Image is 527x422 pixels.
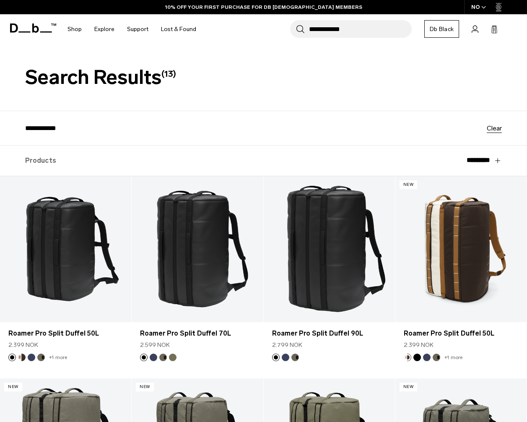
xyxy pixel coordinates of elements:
button: Blue Hour [28,354,35,361]
button: Mash Green [169,354,177,361]
button: Forest Green [37,354,45,361]
a: Roamer Pro Split Duffel 90L [264,176,395,322]
button: Clear [487,125,502,131]
button: Black Out [140,354,148,361]
a: Roamer Pro Split Duffel 50L [395,176,527,322]
button: Forest Green [433,354,440,361]
a: Support [127,14,148,44]
button: Blue Hour [423,354,431,361]
button: Cappuccino [404,354,411,361]
button: Forest Green [159,354,167,361]
nav: Main Navigation [61,14,202,44]
span: 2.399 NOK [8,341,38,349]
a: Roamer Pro Split Duffel 90L [272,328,387,339]
a: Roamer Pro Split Duffel 70L [132,176,263,322]
a: Shop [67,14,82,44]
label: Products [25,146,56,176]
button: Black Out [413,354,421,361]
button: Black Out [8,354,16,361]
button: Blue Hour [282,354,289,361]
p: New [4,383,22,391]
span: 2.799 NOK [272,341,302,349]
p: New [400,180,418,189]
a: Roamer Pro Split Duffel 50L [404,328,518,339]
span: 2.399 NOK [404,341,434,349]
a: Db Black [424,20,459,38]
p: New [400,383,418,391]
button: Cappuccino [18,354,26,361]
button: Blue Hour [150,354,157,361]
a: Explore [94,14,114,44]
button: Black Out [272,354,280,361]
a: Roamer Pro Split Duffel 70L [140,328,254,339]
p: New [136,383,154,391]
button: Forest Green [291,354,299,361]
a: Roamer Pro Split Duffel 50L [8,328,123,339]
span: Search Results [25,65,176,89]
a: +1 more [444,354,462,360]
span: 2.599 NOK [140,341,170,349]
a: +1 more [49,354,67,360]
span: (13) [161,68,176,79]
a: 10% OFF YOUR FIRST PURCHASE FOR DB [DEMOGRAPHIC_DATA] MEMBERS [165,3,362,11]
a: Lost & Found [161,14,196,44]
